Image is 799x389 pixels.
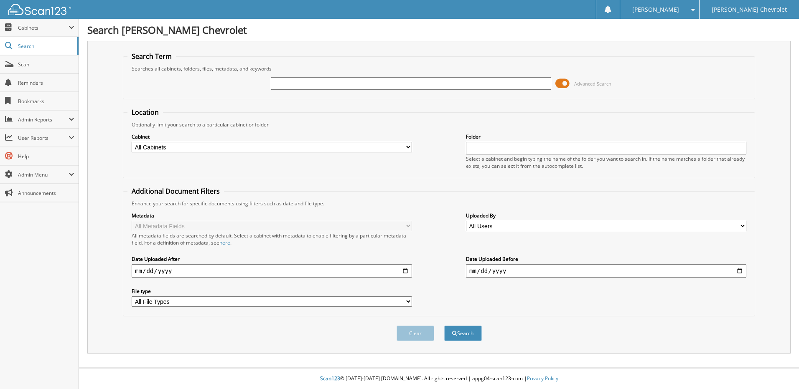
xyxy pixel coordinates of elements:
div: Select a cabinet and begin typing the name of the folder you want to search in. If the name match... [466,155,746,169]
button: Search [444,326,482,341]
label: Date Uploaded After [132,255,412,263]
div: Searches all cabinets, folders, files, metadata, and keywords [127,65,751,72]
span: Cabinets [18,24,69,31]
label: Uploaded By [466,212,746,219]
span: Reminders [18,79,74,86]
span: Scan123 [320,375,340,382]
span: Bookmarks [18,98,74,105]
span: Advanced Search [574,81,611,87]
a: here [219,239,230,246]
legend: Location [127,108,163,117]
input: end [466,264,746,278]
span: [PERSON_NAME] [632,7,679,12]
div: © [DATE]-[DATE] [DOMAIN_NAME]. All rights reserved | appg04-scan123-com | [79,369,799,389]
div: All metadata fields are searched by default. Select a cabinet with metadata to enable filtering b... [132,232,412,246]
span: Admin Reports [18,116,69,123]
span: Announcements [18,189,74,197]
legend: Search Term [127,52,176,61]
span: Search [18,43,73,50]
label: Date Uploaded Before [466,255,746,263]
span: Help [18,153,74,160]
span: Admin Menu [18,171,69,178]
label: File type [132,288,412,295]
legend: Additional Document Filters [127,187,224,196]
a: Privacy Policy [527,375,558,382]
span: Scan [18,61,74,68]
img: scan123-logo-white.svg [8,4,71,15]
span: User Reports [18,134,69,141]
span: [PERSON_NAME] Chevrolet [712,7,787,12]
label: Cabinet [132,133,412,140]
button: Clear [397,326,434,341]
label: Metadata [132,212,412,219]
input: start [132,264,412,278]
h1: Search [PERSON_NAME] Chevrolet [87,23,791,37]
label: Folder [466,133,746,140]
div: Enhance your search for specific documents using filters such as date and file type. [127,200,751,207]
div: Optionally limit your search to a particular cabinet or folder [127,121,751,128]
